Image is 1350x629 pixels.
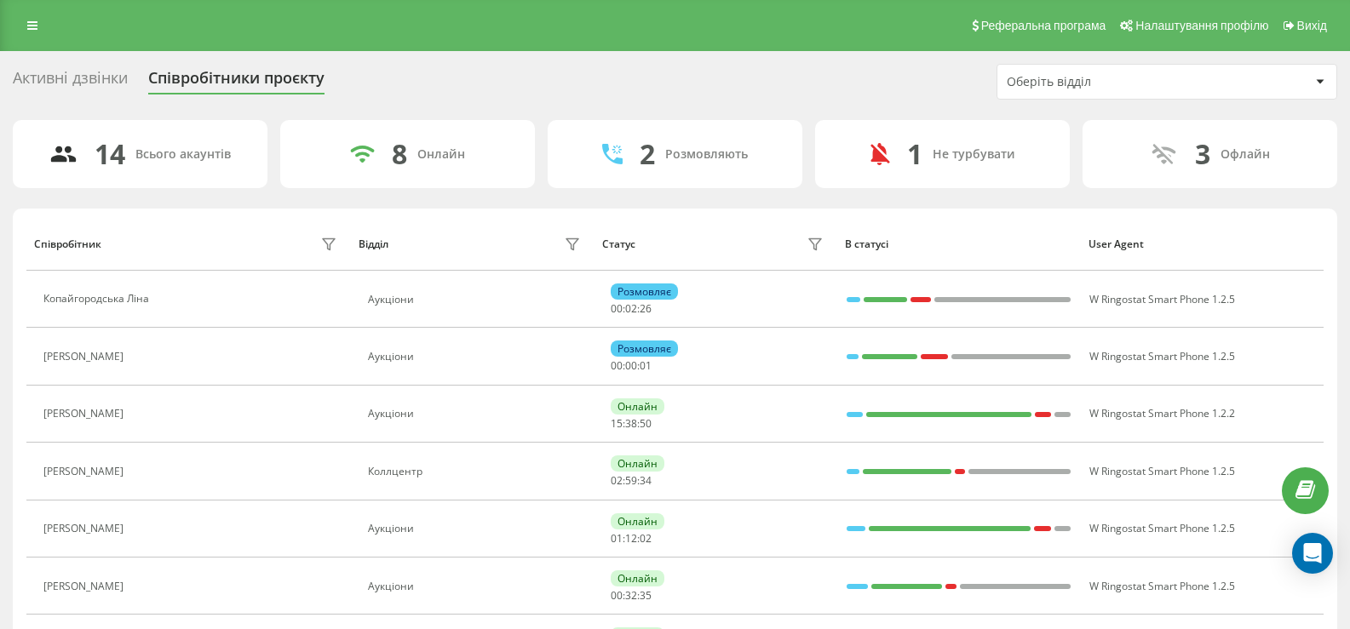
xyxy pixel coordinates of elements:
[611,513,664,529] div: Онлайн
[368,408,585,420] div: Аукціони
[611,533,652,545] div: : :
[611,398,664,415] div: Онлайн
[34,238,101,250] div: Співробітник
[43,466,128,477] div: [PERSON_NAME]
[640,416,652,431] span: 50
[368,351,585,363] div: Аукціони
[611,418,652,430] div: : :
[611,570,664,586] div: Онлайн
[625,473,637,488] span: 59
[611,303,652,315] div: : :
[135,147,231,162] div: Всього акаунтів
[611,473,623,488] span: 02
[368,294,585,306] div: Аукціони
[611,590,652,602] div: : :
[625,588,637,603] span: 32
[845,238,1072,250] div: В статусі
[611,455,664,472] div: Онлайн
[1297,19,1327,32] span: Вихід
[1089,292,1235,306] span: W Ringostat Smart Phone 1.2.5
[933,147,1015,162] div: Не турбувати
[611,360,652,372] div: : :
[368,466,585,477] div: Коллцентр
[417,147,465,162] div: Онлайн
[1089,349,1235,363] span: W Ringostat Smart Phone 1.2.5
[359,238,388,250] div: Відділ
[1007,75,1210,89] div: Оберіть відділ
[611,358,623,373] span: 00
[625,531,637,546] span: 12
[907,138,922,170] div: 1
[368,523,585,535] div: Аукціони
[611,301,623,316] span: 00
[625,301,637,316] span: 02
[640,588,652,603] span: 35
[43,408,128,420] div: [PERSON_NAME]
[43,580,128,592] div: [PERSON_NAME]
[95,138,125,170] div: 14
[13,69,128,95] div: Активні дзвінки
[1135,19,1268,32] span: Налаштування профілю
[148,69,325,95] div: Співробітники проєкту
[611,340,678,357] div: Розмовляє
[1089,406,1235,420] span: W Ringostat Smart Phone 1.2.2
[43,351,128,363] div: [PERSON_NAME]
[640,473,652,488] span: 34
[43,523,128,535] div: [PERSON_NAME]
[665,147,748,162] div: Розмовляють
[368,580,585,592] div: Аукціони
[611,416,623,431] span: 15
[981,19,1106,32] span: Реферальна програма
[1089,579,1235,593] span: W Ringostat Smart Phone 1.2.5
[640,301,652,316] span: 26
[611,283,678,300] div: Розмовляє
[611,475,652,487] div: : :
[640,358,652,373] span: 01
[1089,521,1235,535] span: W Ringostat Smart Phone 1.2.5
[611,531,623,546] span: 01
[1089,238,1316,250] div: User Agent
[640,138,655,170] div: 2
[392,138,407,170] div: 8
[602,238,635,250] div: Статус
[1221,147,1270,162] div: Офлайн
[1292,533,1333,574] div: Open Intercom Messenger
[611,588,623,603] span: 00
[640,531,652,546] span: 02
[1195,138,1210,170] div: 3
[625,358,637,373] span: 00
[43,293,153,305] div: Копайгородська Ліна
[625,416,637,431] span: 38
[1089,464,1235,478] span: W Ringostat Smart Phone 1.2.5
